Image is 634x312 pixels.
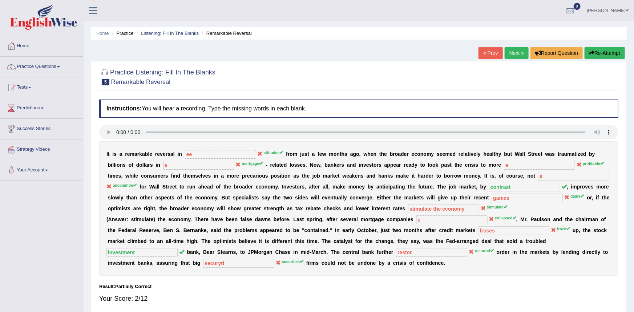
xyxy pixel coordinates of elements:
[366,162,369,168] b: e
[111,173,115,179] b: m
[409,162,412,168] b: a
[117,162,120,168] b: o
[0,36,83,54] a: Home
[272,162,275,168] b: e
[498,151,501,157] b: y
[441,162,444,168] b: p
[575,151,577,157] b: t
[429,162,433,168] b: o
[142,162,144,168] b: l
[170,151,173,157] b: a
[108,162,111,168] b: b
[284,162,287,168] b: d
[111,162,112,168] b: i
[127,151,130,157] b: e
[153,173,156,179] b: u
[459,162,462,168] b: e
[470,162,471,168] b: i
[443,151,445,157] b: e
[99,67,215,85] h2: Practice Listening: Fill In The Blanks
[133,173,134,179] b: i
[99,100,618,118] h4: You will hear a recording. Type the missing words in each blank.
[415,162,417,168] b: y
[185,150,256,159] input: blank
[377,162,379,168] b: r
[148,151,150,157] b: l
[300,151,302,157] b: j
[118,173,121,179] b: s
[227,173,231,179] b: m
[290,151,293,157] b: o
[476,162,478,168] b: s
[314,162,317,168] b: o
[318,151,319,157] b: f
[259,173,262,179] b: o
[174,173,177,179] b: n
[363,162,366,168] b: v
[112,162,114,168] b: l
[283,173,284,179] b: i
[417,151,421,157] b: o
[412,151,415,157] b: e
[359,162,360,168] b: i
[422,162,425,168] b: o
[142,151,145,157] b: a
[163,161,234,170] input: blank
[266,162,267,168] b: -
[293,151,297,157] b: m
[108,173,110,179] b: t
[384,151,387,157] b: e
[250,173,253,179] b: c
[191,173,195,179] b: m
[371,151,373,157] b: e
[520,151,522,157] b: a
[324,162,328,168] b: b
[150,162,153,168] b: s
[328,162,331,168] b: a
[137,151,139,157] b: r
[144,173,147,179] b: o
[331,162,334,168] b: n
[129,162,132,168] b: o
[201,173,202,179] b: l
[155,151,157,157] b: r
[510,151,512,157] b: t
[106,151,108,157] b: I
[428,162,429,168] b: l
[444,162,447,168] b: a
[120,162,123,168] b: n
[415,151,417,157] b: c
[459,151,460,157] b: r
[463,151,465,157] b: l
[270,162,272,168] b: r
[538,172,609,181] input: blank
[404,162,406,168] b: r
[121,173,123,179] b: ,
[364,151,368,157] b: w
[281,162,284,168] b: e
[505,47,529,59] a: Next »
[471,162,474,168] b: s
[589,151,592,157] b: b
[171,173,173,179] b: f
[545,151,549,157] b: w
[135,173,138,179] b: e
[236,173,239,179] b: e
[558,151,560,157] b: t
[455,162,456,168] b: t
[445,151,450,157] b: m
[161,173,163,179] b: e
[188,173,191,179] b: e
[125,173,129,179] b: w
[132,162,133,168] b: f
[353,162,356,168] b: d
[114,151,117,157] b: s
[144,162,145,168] b: l
[344,151,347,157] b: s
[465,162,468,168] b: c
[468,151,469,157] b: t
[339,162,341,168] b: r
[116,173,118,179] b: e
[320,162,322,168] b: ,
[337,151,340,157] b: n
